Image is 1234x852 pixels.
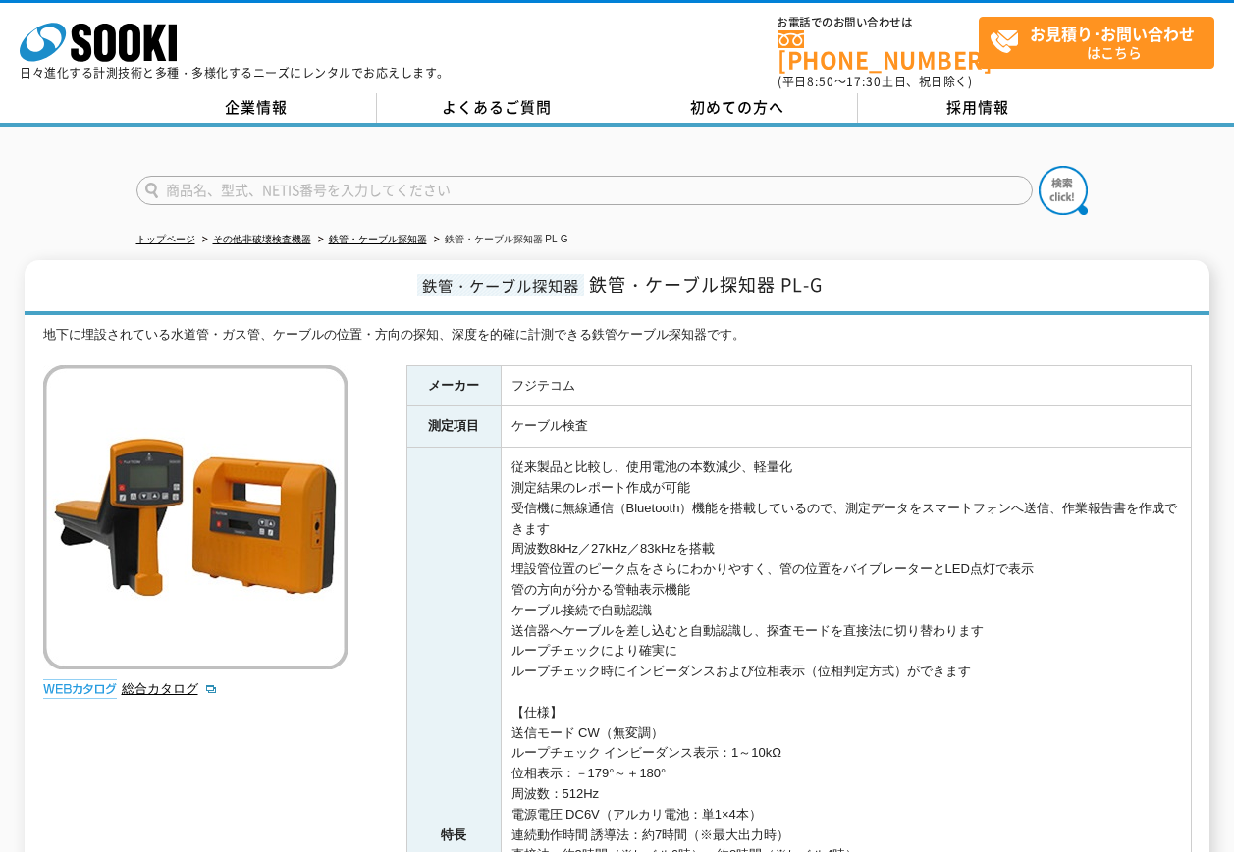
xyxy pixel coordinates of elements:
p: 日々進化する計測技術と多種・多様化するニーズにレンタルでお応えします。 [20,67,450,79]
img: btn_search.png [1039,166,1088,215]
span: 17:30 [846,73,882,90]
td: フジテコム [501,365,1191,406]
td: ケーブル検査 [501,406,1191,448]
a: [PHONE_NUMBER] [778,30,979,71]
th: 測定項目 [406,406,501,448]
a: 鉄管・ケーブル探知器 [329,234,427,244]
a: その他非破壊検査機器 [213,234,311,244]
span: お電話でのお問い合わせは [778,17,979,28]
a: お見積り･お問い合わせはこちら [979,17,1214,69]
img: webカタログ [43,679,117,699]
a: 採用情報 [858,93,1099,123]
span: 鉄管・ケーブル探知器 [417,274,584,296]
span: 鉄管・ケーブル探知器 PL-G [589,271,823,297]
img: 鉄管・ケーブル探知器 PL-G [43,365,348,669]
input: 商品名、型式、NETIS番号を入力してください [136,176,1033,205]
a: 総合カタログ [122,681,218,696]
a: 企業情報 [136,93,377,123]
span: (平日 ～ 土日、祝日除く) [778,73,972,90]
span: はこちら [990,18,1213,67]
strong: お見積り･お問い合わせ [1030,22,1195,45]
span: 初めての方へ [690,96,784,118]
a: トップページ [136,234,195,244]
span: 8:50 [807,73,834,90]
div: 地下に埋設されている水道管・ガス管、ケーブルの位置・方向の探知、深度を的確に計測できる鉄管ケーブル探知器です。 [43,325,1192,346]
th: メーカー [406,365,501,406]
a: 初めての方へ [617,93,858,123]
li: 鉄管・ケーブル探知器 PL-G [430,230,568,250]
a: よくあるご質問 [377,93,617,123]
